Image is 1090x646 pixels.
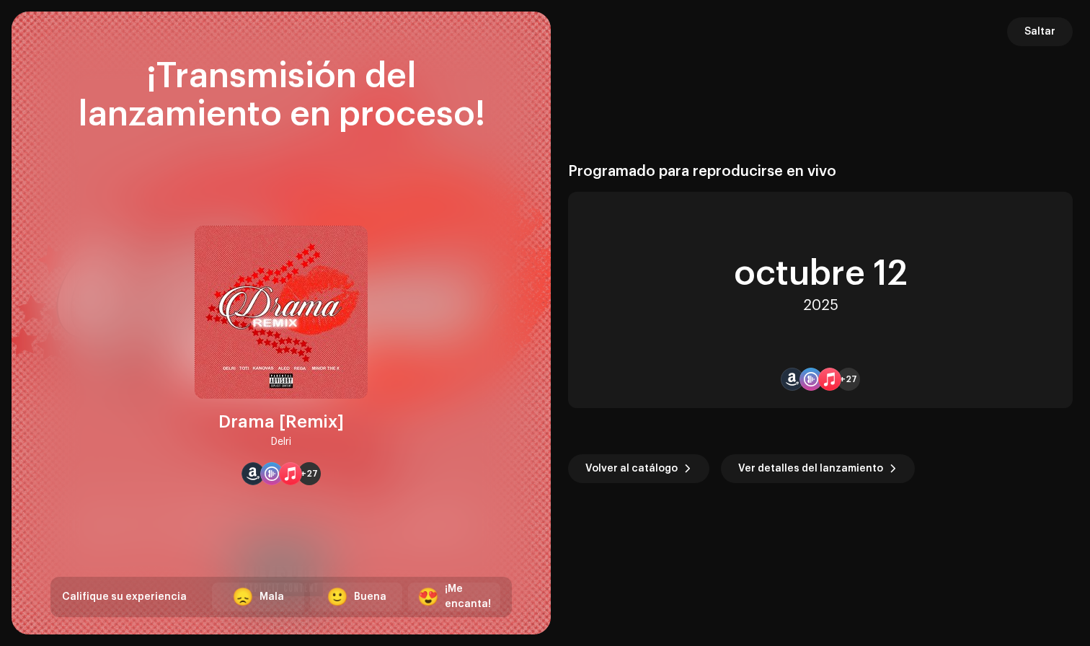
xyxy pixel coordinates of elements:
div: ¡Me encanta! [445,582,491,612]
img: 07500aae-684e-4c8f-a6f3-037e5b54f57e [195,226,368,399]
div: 2025 [803,297,838,314]
span: +27 [301,468,318,479]
div: Drama [Remix] [218,410,344,433]
span: Volver al catálogo [585,454,678,483]
button: Volver al catálogo [568,454,709,483]
span: Califique su experiencia [62,592,187,602]
span: Saltar [1024,17,1055,46]
div: Mala [260,590,284,605]
div: Buena [354,590,386,605]
button: Ver detalles del lanzamiento [721,454,915,483]
div: 😞 [232,588,254,606]
span: Ver detalles del lanzamiento [738,454,883,483]
div: 🙂 [327,588,348,606]
div: 😍 [417,588,439,606]
span: +27 [840,373,857,385]
div: Delri [271,433,291,451]
div: ¡Transmisión del lanzamiento en proceso! [50,58,512,134]
div: octubre 12 [734,257,908,291]
div: Programado para reproducirse en vivo [568,163,1073,180]
button: Saltar [1007,17,1073,46]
